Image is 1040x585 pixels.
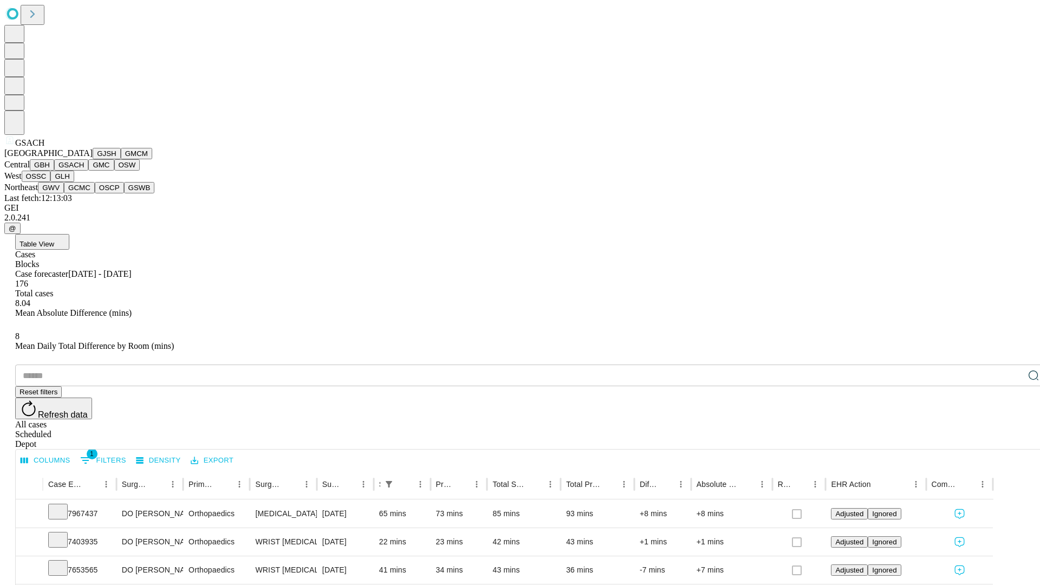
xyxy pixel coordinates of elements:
button: GMCM [121,148,152,159]
button: Expand [21,561,37,580]
div: 43 mins [566,528,629,556]
div: 36 mins [566,556,629,584]
div: [DATE] [322,528,368,556]
button: Sort [398,477,413,492]
div: 2.0.241 [4,213,1036,223]
button: GSACH [54,159,88,171]
div: Primary Service [188,480,216,489]
div: +1 mins [697,528,767,556]
button: Export [188,452,236,469]
button: Menu [99,477,114,492]
div: 43 mins [492,556,555,584]
div: +8 mins [640,500,686,528]
span: Adjusted [835,510,863,518]
button: Sort [658,477,673,492]
span: 176 [15,279,28,288]
button: Menu [673,477,688,492]
div: +8 mins [697,500,767,528]
span: 8.04 [15,298,30,308]
button: Table View [15,234,69,250]
button: Menu [543,477,558,492]
div: +7 mins [697,556,767,584]
button: Sort [284,477,299,492]
button: OSCP [95,182,124,193]
div: 7967437 [48,500,111,528]
span: Ignored [872,566,896,574]
button: Expand [21,533,37,552]
button: Menu [165,477,180,492]
div: DO [PERSON_NAME] [PERSON_NAME] Do [122,528,178,556]
span: 1 [87,448,97,459]
span: Mean Absolute Difference (mins) [15,308,132,317]
button: Reset filters [15,386,62,398]
span: Table View [19,240,54,248]
button: @ [4,223,21,234]
div: Surgery Name [255,480,282,489]
div: Total Predicted Duration [566,480,600,489]
button: GWV [38,182,64,193]
div: Resolved in EHR [778,480,792,489]
div: Case Epic Id [48,480,82,489]
div: 7403935 [48,528,111,556]
button: GJSH [93,148,121,159]
div: Orthopaedics [188,556,244,584]
button: Sort [341,477,356,492]
button: Sort [454,477,469,492]
div: 93 mins [566,500,629,528]
span: Ignored [872,538,896,546]
div: DO [PERSON_NAME] [PERSON_NAME] Do [122,500,178,528]
button: Select columns [18,452,73,469]
button: Menu [975,477,990,492]
div: WRIST [MEDICAL_DATA] SURGERY RELEASE TRANSVERSE [MEDICAL_DATA] LIGAMENT [255,556,311,584]
button: OSSC [22,171,51,182]
button: Menu [413,477,428,492]
div: EHR Action [831,480,870,489]
span: West [4,171,22,180]
div: 34 mins [436,556,482,584]
button: Ignored [868,536,901,548]
button: Show filters [381,477,396,492]
div: 7653565 [48,556,111,584]
div: Surgery Date [322,480,340,489]
button: Density [133,452,184,469]
div: Scheduled In Room Duration [379,480,380,489]
span: @ [9,224,16,232]
button: Menu [299,477,314,492]
button: Menu [232,477,247,492]
div: 65 mins [379,500,425,528]
button: Expand [21,505,37,524]
span: [DATE] - [DATE] [68,269,131,278]
span: Reset filters [19,388,57,396]
span: Last fetch: 12:13:03 [4,193,72,203]
span: Mean Daily Total Difference by Room (mins) [15,341,174,350]
div: 1 active filter [381,477,396,492]
div: [DATE] [322,556,368,584]
button: Sort [528,477,543,492]
div: DO [PERSON_NAME] [PERSON_NAME] Do [122,556,178,584]
div: 23 mins [436,528,482,556]
button: Sort [601,477,616,492]
div: GEI [4,203,1036,213]
button: OSW [114,159,140,171]
button: Adjusted [831,536,868,548]
button: Sort [872,477,887,492]
div: 41 mins [379,556,425,584]
button: Ignored [868,564,901,576]
button: Menu [755,477,770,492]
button: Adjusted [831,508,868,519]
div: Absolute Difference [697,480,738,489]
span: 8 [15,331,19,341]
button: Sort [960,477,975,492]
div: Total Scheduled Duration [492,480,526,489]
div: 73 mins [436,500,482,528]
div: 85 mins [492,500,555,528]
button: Ignored [868,508,901,519]
button: GLH [50,171,74,182]
div: Difference [640,480,657,489]
button: Refresh data [15,398,92,419]
div: Orthopaedics [188,500,244,528]
span: Northeast [4,183,38,192]
button: Menu [808,477,823,492]
div: 42 mins [492,528,555,556]
button: Show filters [77,452,129,469]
